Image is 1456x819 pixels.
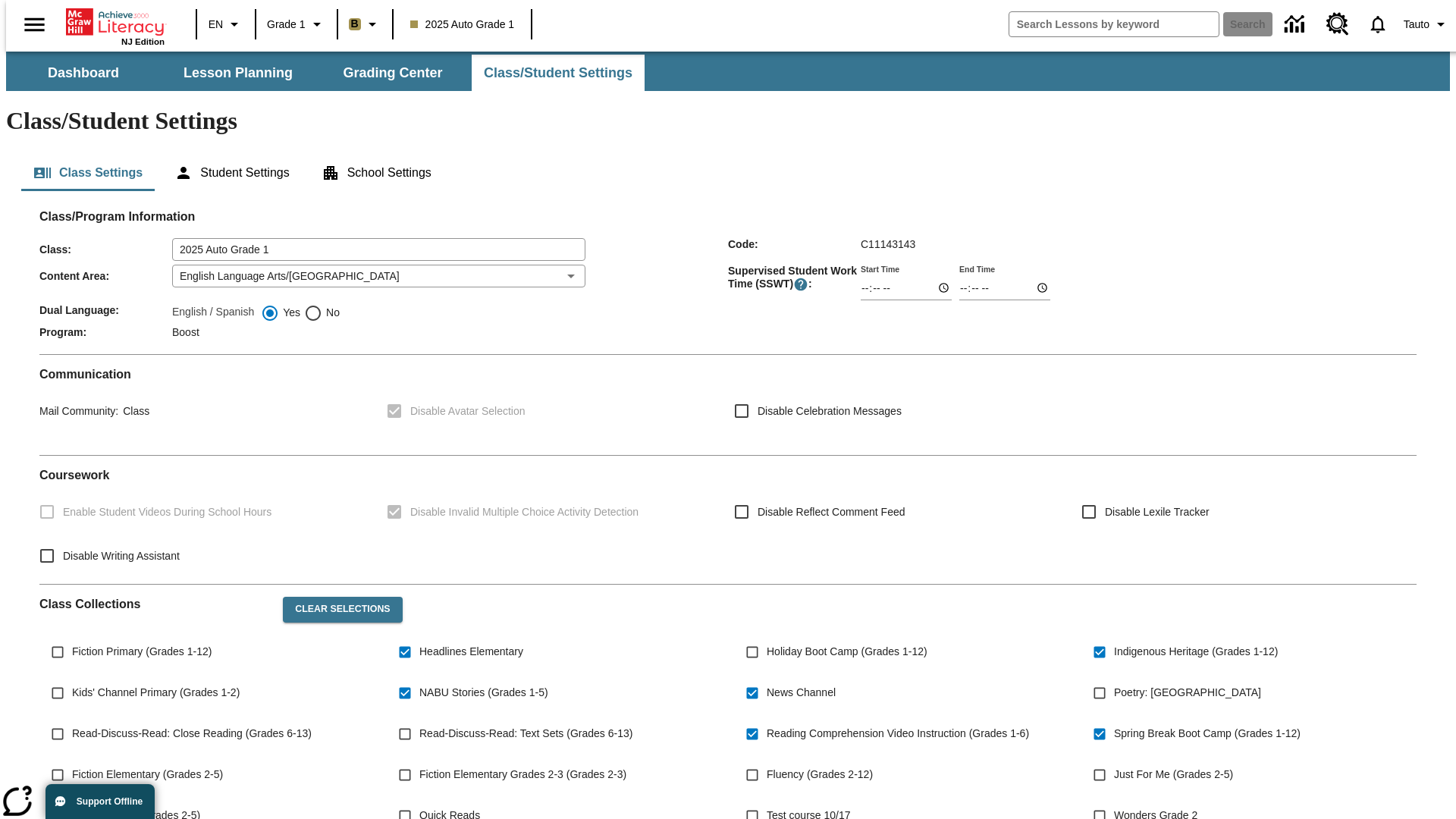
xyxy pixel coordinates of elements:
[162,155,301,191] button: Student Settings
[758,504,905,520] span: Disable Reflect Comment Feed
[1317,4,1358,45] a: Resource Center, Will open in new tab
[66,7,165,37] a: Home
[1114,644,1278,660] span: Indigenous Heritage (Grades 1-12)
[1114,767,1233,783] span: Just For Me (Grades 2-5)
[322,305,340,321] span: No
[1358,5,1398,44] a: Notifications
[309,155,444,191] button: School Settings
[39,209,1417,224] h2: Class/Program Information
[39,270,172,282] span: Content Area :
[39,224,1417,342] div: Class/Program Information
[39,304,172,316] span: Dual Language :
[1398,11,1456,38] button: Profile/Settings
[6,107,1450,135] h1: Class/Student Settings
[202,11,250,38] button: Language: EN, Select a language
[39,597,271,611] h2: Class Collections
[351,14,359,33] span: B
[279,305,300,321] span: Yes
[121,37,165,46] span: NJ Edition
[162,55,314,91] button: Lesson Planning
[6,55,646,91] div: SubNavbar
[419,685,548,701] span: NABU Stories (Grades 1-5)
[72,726,312,742] span: Read-Discuss-Read: Close Reading (Grades 6-13)
[63,504,271,520] span: Enable Student Videos During School Hours
[1009,12,1219,36] input: search field
[1105,504,1210,520] span: Disable Lexile Tracker
[267,17,306,33] span: Grade 1
[410,403,526,419] span: Disable Avatar Selection
[419,726,632,742] span: Read-Discuss-Read: Text Sets (Grades 6-13)
[410,504,639,520] span: Disable Invalid Multiple Choice Activity Detection
[767,767,873,783] span: Fluency (Grades 2-12)
[39,468,1417,572] div: Coursework
[419,644,523,660] span: Headlines Elementary
[72,644,212,660] span: Fiction Primary (Grades 1-12)
[419,767,626,783] span: Fiction Elementary Grades 2-3 (Grades 2-3)
[39,367,1417,443] div: Communication
[63,548,180,564] span: Disable Writing Assistant
[959,263,995,275] label: End Time
[172,326,199,338] span: Boost
[861,263,899,275] label: Start Time
[728,265,861,292] span: Supervised Student Work Time (SSWT) :
[410,17,515,33] span: 2025 Auto Grade 1
[39,405,118,417] span: Mail Community :
[6,52,1450,91] div: SubNavbar
[793,277,808,292] button: Supervised Student Work Time is the timeframe when students can take LevelSet and when lessons ar...
[728,238,861,250] span: Code :
[343,11,388,38] button: Boost Class color is light brown. Change class color
[172,238,585,261] input: Class
[66,5,165,46] div: Home
[283,597,402,623] button: Clear Selections
[39,468,1417,482] h2: Course work
[72,767,223,783] span: Fiction Elementary (Grades 2-5)
[317,55,469,91] button: Grading Center
[39,243,172,256] span: Class :
[21,155,155,191] button: Class Settings
[21,155,1435,191] div: Class/Student Settings
[1276,4,1317,45] a: Data Center
[172,304,254,322] label: English / Spanish
[1114,685,1261,701] span: Poetry: [GEOGRAPHIC_DATA]
[209,17,223,33] span: EN
[861,238,915,250] span: C11143143
[12,2,57,47] button: Open side menu
[758,403,902,419] span: Disable Celebration Messages
[767,726,1029,742] span: Reading Comprehension Video Instruction (Grades 1-6)
[39,326,172,338] span: Program :
[77,796,143,807] span: Support Offline
[1404,17,1429,33] span: Tauto
[172,265,585,287] div: English Language Arts/[GEOGRAPHIC_DATA]
[261,11,332,38] button: Grade: Grade 1, Select a grade
[767,644,927,660] span: Holiday Boot Camp (Grades 1-12)
[72,685,240,701] span: Kids' Channel Primary (Grades 1-2)
[118,405,149,417] span: Class
[767,685,836,701] span: News Channel
[45,784,155,819] button: Support Offline
[472,55,645,91] button: Class/Student Settings
[1114,726,1301,742] span: Spring Break Boot Camp (Grades 1-12)
[8,55,159,91] button: Dashboard
[39,367,1417,381] h2: Communication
